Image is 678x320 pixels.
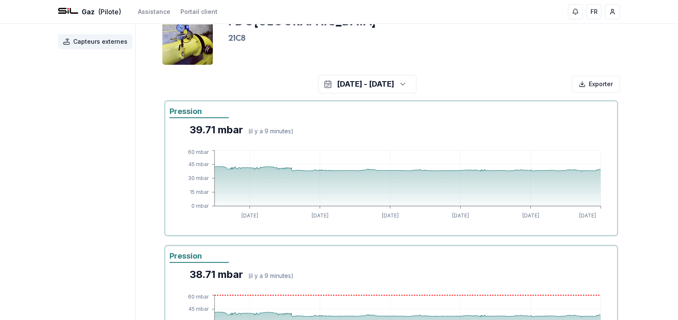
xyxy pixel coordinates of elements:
button: [DATE] - [DATE] [318,75,416,93]
tspan: 0 mbar [191,203,209,209]
span: FR [591,8,598,16]
tspan: [DATE] [241,212,258,219]
button: Exporter [572,75,620,93]
div: ( il y a 9 minutes ) [248,272,294,280]
a: Portail client [180,8,217,16]
div: Pression [169,250,229,263]
tspan: 45 mbar [188,306,209,312]
span: (Pilote) [98,7,121,17]
tspan: [DATE] [522,212,539,219]
tspan: 60 mbar [188,149,209,155]
div: 39.71 mbar [190,123,243,137]
div: [DATE] - [DATE] [337,78,394,90]
tspan: 30 mbar [188,175,209,181]
tspan: 60 mbar [188,294,209,300]
div: Pression [169,106,229,118]
tspan: [DATE] [311,212,328,219]
tspan: [DATE] [452,212,469,219]
a: Capteurs externes [58,34,136,49]
a: Gaz(Pilote) [58,7,121,17]
span: Gaz [82,7,95,17]
tspan: [DATE] [381,212,398,219]
div: ( il y a 9 minutes ) [248,127,294,135]
h3: 21C8 [228,33,554,45]
tspan: 45 mbar [188,161,209,167]
span: Capteurs externes [73,37,127,46]
button: FR [586,4,601,19]
a: Assistance [138,8,170,16]
tspan: [DATE] [579,212,596,219]
tspan: 15 mbar [190,189,209,195]
img: SIL - Gaz Logo [58,2,78,22]
div: Exporter [572,76,620,93]
div: 38.71 mbar [190,268,243,281]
